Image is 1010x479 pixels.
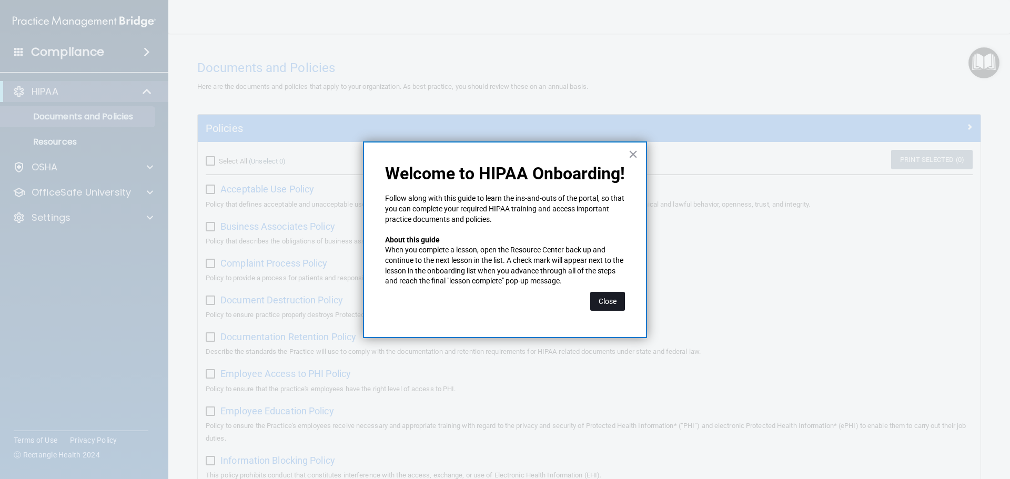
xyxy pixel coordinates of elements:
button: Close [628,146,638,162]
button: Close [590,292,625,311]
p: Follow along with this guide to learn the ins-and-outs of the portal, so that you can complete yo... [385,193,625,225]
strong: About this guide [385,236,440,244]
p: When you complete a lesson, open the Resource Center back up and continue to the next lesson in t... [385,245,625,286]
iframe: Drift Widget Chat Controller [828,404,997,446]
p: Welcome to HIPAA Onboarding! [385,164,625,184]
